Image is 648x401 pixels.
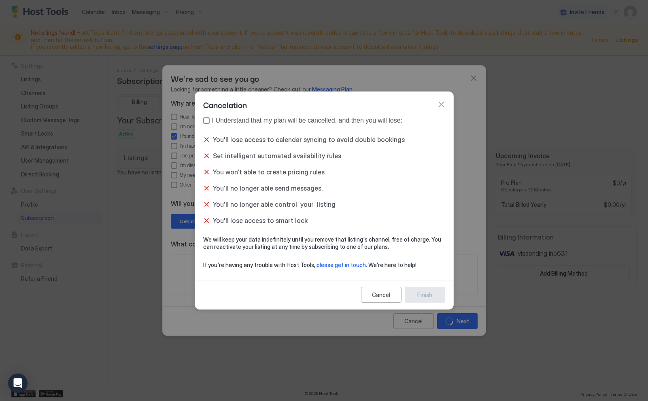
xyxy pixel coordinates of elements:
[317,261,367,268] span: please get in touch.
[213,152,341,160] span: Set intelligent automated availability rules
[203,236,445,250] span: We will keep your data indefinitely until you remove that listing's channel, free of charge. You ...
[213,200,336,208] span: You'll no longer able control your listing
[203,98,247,110] span: Cancelation
[213,216,308,225] span: You'll lose access to smart lock
[213,136,405,144] span: You'll lose access to calendar syncing to avoid double bookings
[417,291,432,299] div: Finish
[203,117,445,124] div: true
[372,291,390,299] div: Cancel
[405,287,445,303] button: Finish
[203,261,445,269] span: If you're having any trouble with Host Tools, We're here to help!
[8,373,28,393] div: Open Intercom Messenger
[213,184,323,192] span: You'll no longer able send messages.
[212,117,445,124] div: I Understand that my plan will be cancelled, and then you will lose:
[213,168,325,176] span: You won't able to create pricing rules
[361,287,402,303] button: Cancel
